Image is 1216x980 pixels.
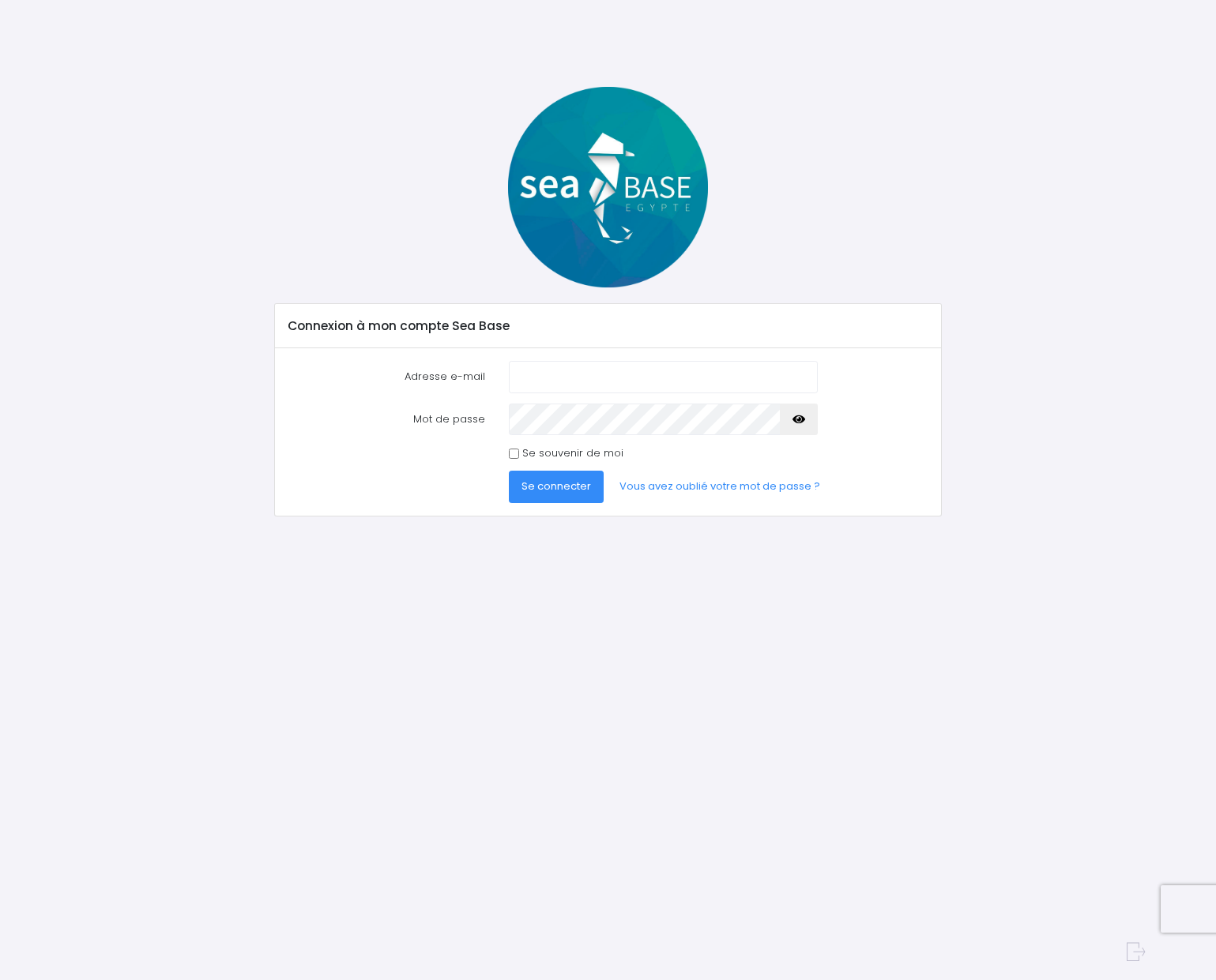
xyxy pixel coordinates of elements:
a: Vous avez oublié votre mot de passe ? [607,471,833,502]
span: Se connecter [521,479,591,494]
button: Se connecter [509,471,604,502]
label: Mot de passe [276,404,497,435]
label: Se souvenir de moi [522,445,623,461]
label: Adresse e-mail [276,361,497,392]
div: Connexion à mon compte Sea Base [275,304,941,348]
